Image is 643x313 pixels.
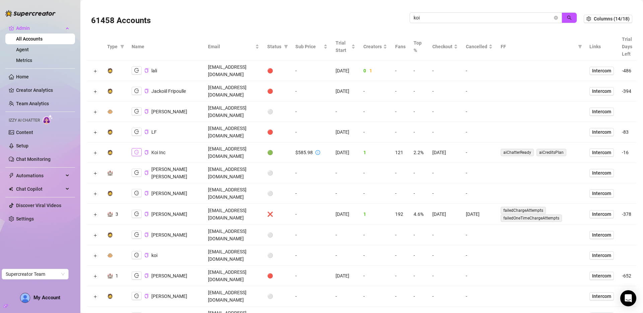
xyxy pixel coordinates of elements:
th: Trial Days Left [618,33,636,61]
td: - [391,245,410,266]
div: 🧔 [107,67,113,74]
span: Sub Price [295,43,322,50]
td: - [332,245,359,266]
a: Agent [16,47,29,52]
td: - [462,245,497,266]
button: Expand row [92,233,98,238]
button: close-circle [554,16,558,20]
td: - [391,266,410,286]
span: [PERSON_NAME] [151,191,187,196]
span: logout [134,88,139,93]
span: Checkout [432,43,452,50]
span: ⚪ [267,232,273,238]
span: copy [144,294,149,298]
span: ⚪ [267,253,273,258]
span: Intercom [592,169,611,177]
span: Intercom [592,252,611,259]
td: - [291,61,332,81]
td: - [410,61,428,81]
td: - [462,163,497,183]
span: aiCreditsPlan [537,149,566,156]
td: - [291,245,332,266]
span: Intercom [592,272,611,279]
td: - [332,225,359,245]
div: 🧔 [107,87,113,95]
td: - [291,81,332,102]
div: 🧔 [107,149,113,156]
span: Intercom [592,67,611,74]
button: logout [132,210,142,218]
span: ❌ [267,211,273,217]
a: Creator Analytics [16,85,70,96]
span: copy [144,233,149,237]
td: - [428,245,462,266]
span: copy [144,212,149,216]
a: Intercom [589,87,614,95]
span: koi [151,253,157,258]
span: Columns (14/18) [594,16,630,21]
img: AD_cMMTxCeTpmN1d5MnKJ1j-_uXZCpTKapSSqNGg4PyXtR_tCW7gZXTNmFz2tpVv9LSyNV7ff1CaS4f4q0HLYKULQOwoM5GQR... [20,293,30,303]
span: logout [134,232,139,237]
td: - [428,225,462,245]
th: Trial Start [332,33,359,61]
span: Creators [363,43,382,50]
td: [EMAIL_ADDRESS][DOMAIN_NAME] [204,225,263,245]
td: - [359,225,391,245]
button: logout [132,87,142,95]
button: Copy Account UID [144,68,149,73]
td: - [462,286,497,307]
th: Checkout [428,33,462,61]
th: Fans [391,33,410,61]
span: aiChatterReady [501,149,534,156]
span: Automations [16,170,64,181]
span: [PERSON_NAME] [151,211,187,217]
span: search [567,15,572,20]
td: - [428,81,462,102]
div: 1 [116,272,118,279]
span: ⚪ [267,191,273,196]
div: 3 [116,210,118,218]
td: - [391,102,410,122]
th: Cancelled [462,33,497,61]
button: Expand row [92,171,98,176]
td: - [410,286,428,307]
td: - [410,183,428,204]
td: [EMAIL_ADDRESS][DOMAIN_NAME] [204,142,263,163]
span: My Account [33,295,60,301]
button: Expand row [92,273,98,279]
span: failedOneTimeChargeAttempts [501,214,562,222]
span: 🔴 [267,68,273,73]
a: Intercom [589,148,614,156]
button: logout [132,189,142,197]
th: Creators [359,33,391,61]
img: logo-BBDzfeDw.svg [5,10,56,17]
td: - [410,163,428,183]
input: Search by UID / Name / Email / Creator Username [414,14,553,21]
td: -486 [618,61,636,81]
span: [PERSON_NAME] [PERSON_NAME] [151,167,187,179]
button: Copy Account UID [144,170,149,175]
a: Intercom [589,231,614,239]
span: thunderbolt [9,173,14,178]
td: - [462,266,497,286]
td: - [332,102,359,122]
td: - [359,102,391,122]
button: logout [132,292,142,300]
td: - [462,183,497,204]
span: Intercom [592,149,611,156]
span: logout [134,191,139,195]
span: setting [586,16,591,21]
button: logout [132,128,142,136]
span: [PERSON_NAME] [151,232,187,238]
button: Copy Account UID [144,294,149,299]
th: Name [128,33,204,61]
span: copy [144,89,149,93]
th: Email [204,33,263,61]
div: Open Intercom Messenger [620,290,636,306]
td: [EMAIL_ADDRESS][DOMAIN_NAME] [204,286,263,307]
td: - [359,81,391,102]
div: 🐵 [107,252,113,259]
td: - [391,225,410,245]
td: [DATE] [332,61,359,81]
